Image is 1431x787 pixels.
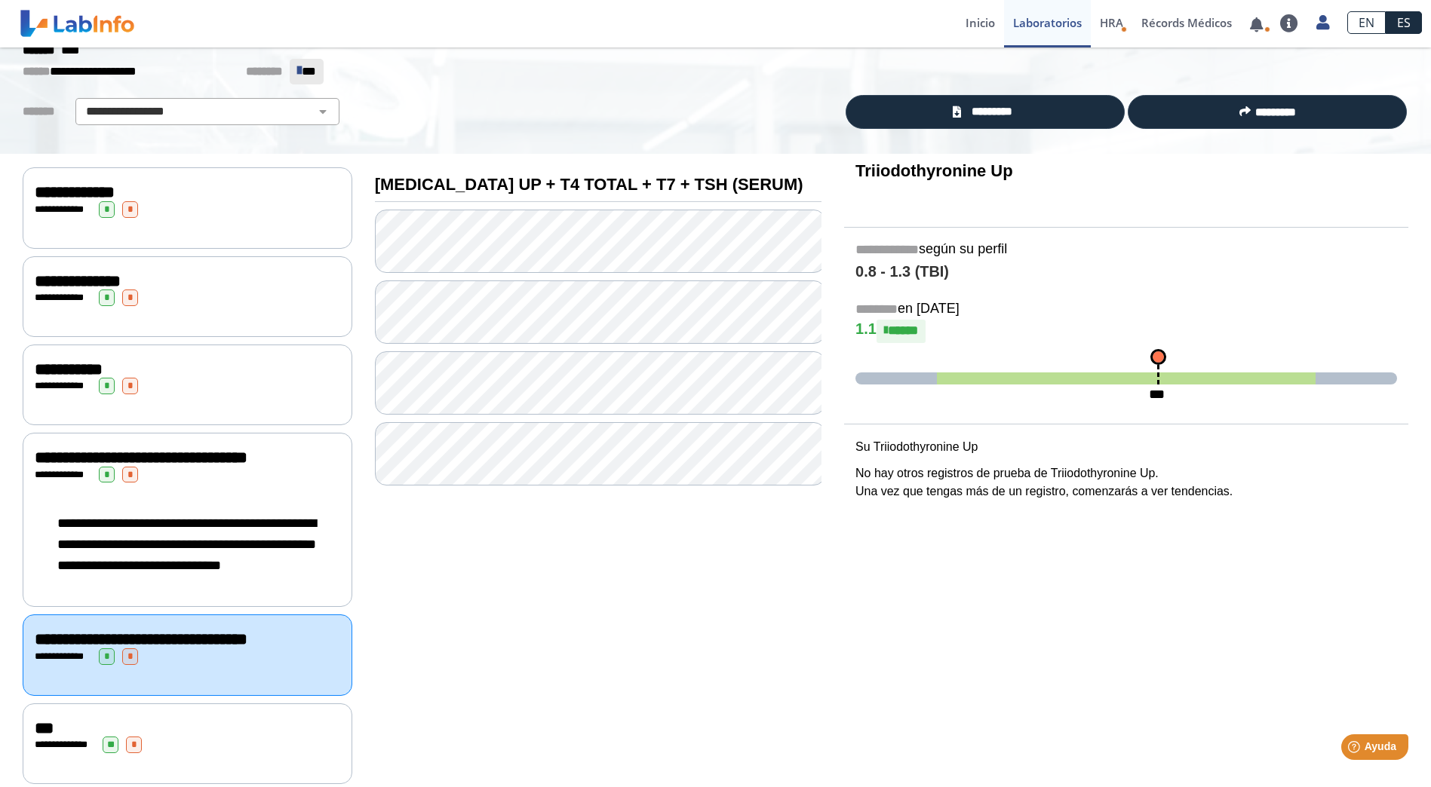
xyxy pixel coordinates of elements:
[1386,11,1422,34] a: ES
[1347,11,1386,34] a: EN
[855,320,1397,342] h4: 1.1
[375,175,803,194] b: [MEDICAL_DATA] UP + T4 TOTAL + T7 + TSH (SERUM)
[855,241,1397,259] h5: según su perfil
[1100,15,1123,30] span: HRA
[855,438,1397,456] p: Su Triiodothyronine Up
[855,464,1397,501] p: No hay otros registros de prueba de Triiodothyronine Up. Una vez que tengas más de un registro, c...
[1297,728,1414,770] iframe: Help widget launcher
[855,301,1397,318] h5: en [DATE]
[855,263,1397,281] h4: 0.8 - 1.3 (TBI)
[855,161,1013,180] b: Triiodothyronine Up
